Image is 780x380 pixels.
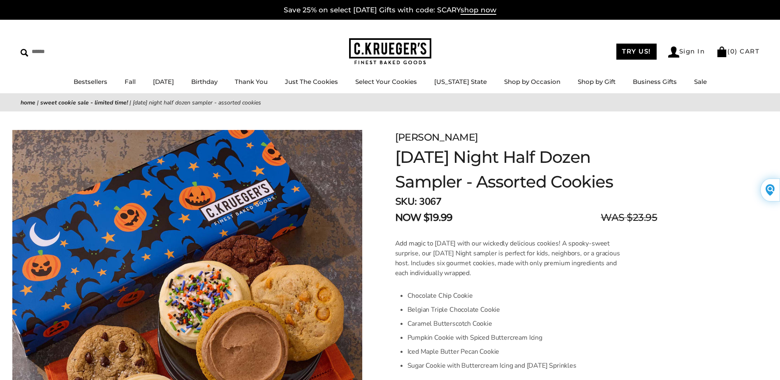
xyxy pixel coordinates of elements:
[407,303,620,317] li: Belgian Triple Chocolate Cookie
[355,78,417,86] a: Select Your Cookies
[395,195,417,208] strong: SKU:
[434,78,487,86] a: [US_STATE] State
[407,331,620,345] li: Pumpkin Cookie with Spiced Buttercream Icing
[395,210,453,225] span: NOW $19.99
[504,78,560,86] a: Shop by Occasion
[407,317,620,331] li: Caramel Butterscotch Cookie
[21,45,118,58] input: Search
[616,44,657,60] a: TRY US!
[235,78,268,86] a: Thank You
[21,98,759,107] nav: breadcrumbs
[349,38,431,65] img: C.KRUEGER'S
[694,78,707,86] a: Sale
[284,6,496,15] a: Save 25% on select [DATE] Gifts with code: SCARYshop now
[133,99,261,107] span: [DATE] Night Half Dozen Sampler - Assorted Cookies
[21,49,28,57] img: Search
[125,78,136,86] a: Fall
[407,345,620,359] li: Iced Maple Butter Pecan Cookie
[395,145,657,194] h1: [DATE] Night Half Dozen Sampler - Assorted Cookies
[578,78,616,86] a: Shop by Gift
[407,289,620,303] li: Chocolate Chip Cookie
[395,239,620,278] p: Add magic to [DATE] with our wickedly delicious cookies! A spooky-sweet surprise, our [DATE] Nigh...
[668,46,679,58] img: Account
[130,99,131,107] span: |
[461,6,496,15] span: shop now
[601,210,657,225] span: WAS $23.95
[285,78,338,86] a: Just The Cookies
[668,46,705,58] a: Sign In
[633,78,677,86] a: Business Gifts
[74,78,107,86] a: Bestsellers
[37,99,39,107] span: |
[191,78,218,86] a: Birthday
[40,99,128,107] a: Sweet Cookie Sale - Limited Time!
[716,47,759,55] a: (0) CART
[21,99,35,107] a: Home
[730,47,735,55] span: 0
[407,359,620,373] li: Sugar Cookie with Buttercream Icing and [DATE] Sprinkles
[419,195,441,208] span: 3067
[153,78,174,86] a: [DATE]
[395,130,657,145] div: [PERSON_NAME]
[716,46,727,57] img: Bag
